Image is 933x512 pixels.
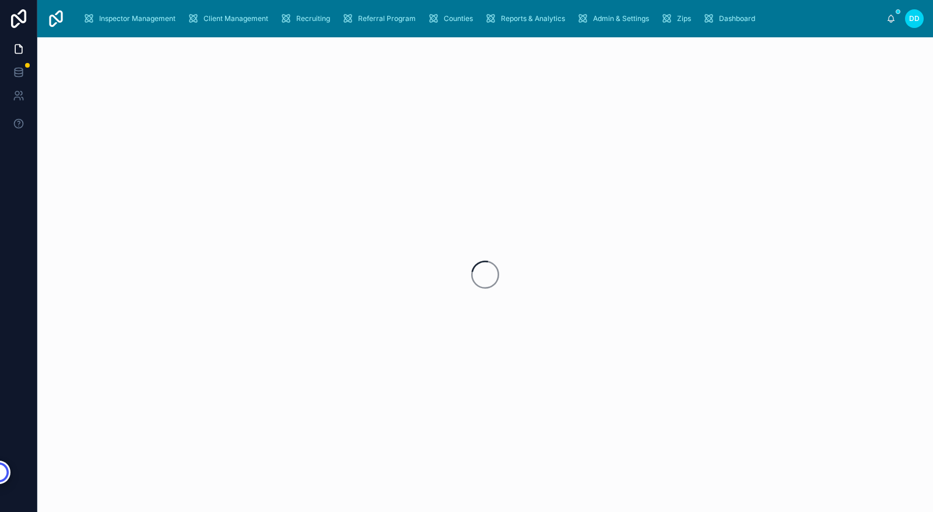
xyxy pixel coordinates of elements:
[184,8,276,29] a: Client Management
[424,8,481,29] a: Counties
[75,6,886,31] div: scrollable content
[699,8,763,29] a: Dashboard
[79,8,184,29] a: Inspector Management
[204,14,268,23] span: Client Management
[481,8,573,29] a: Reports & Analytics
[573,8,657,29] a: Admin & Settings
[358,14,416,23] span: Referral Program
[657,8,699,29] a: Zips
[338,8,424,29] a: Referral Program
[296,14,330,23] span: Recruiting
[99,14,176,23] span: Inspector Management
[677,14,691,23] span: Zips
[47,9,65,28] img: App logo
[593,14,649,23] span: Admin & Settings
[444,14,473,23] span: Counties
[719,14,755,23] span: Dashboard
[909,14,920,23] span: DD
[276,8,338,29] a: Recruiting
[501,14,565,23] span: Reports & Analytics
